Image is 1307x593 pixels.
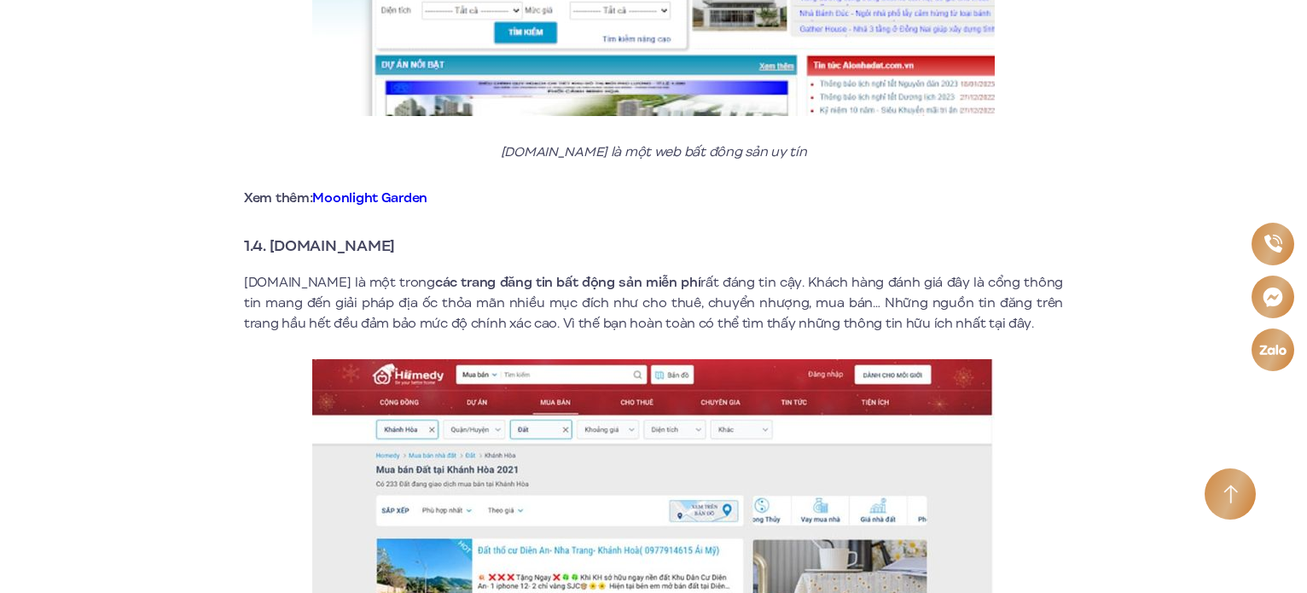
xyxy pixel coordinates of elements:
img: Messenger icon [1262,286,1283,307]
p: [DOMAIN_NAME] là một trong rất đáng tin cậy. Khách hàng đánh giá đây là cổng thông tin mang đến g... [244,272,1063,334]
strong: 1.4. [DOMAIN_NAME] [244,235,395,257]
em: [DOMAIN_NAME] là một web bất đông sản uy tín [501,142,807,161]
img: Phone icon [1263,235,1282,253]
a: Moonlight Garden [312,189,427,207]
strong: các trang đăng tin bất động sản miễn phí [435,273,701,292]
img: Arrow icon [1223,485,1238,504]
img: Zalo icon [1258,344,1287,355]
strong: Xem thêm: [244,189,427,207]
